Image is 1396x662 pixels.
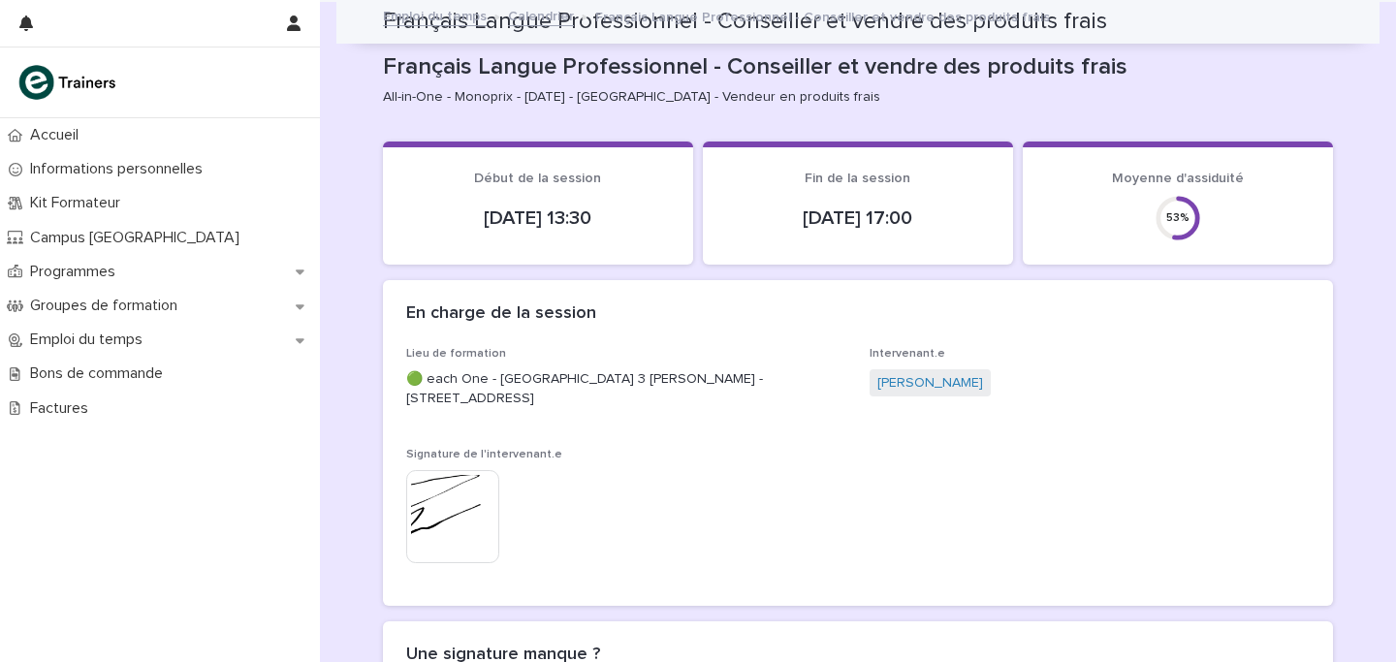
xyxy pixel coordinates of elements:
p: Emploi du temps [22,331,158,349]
h2: En charge de la session [406,303,596,325]
a: Emploi du temps [383,4,487,26]
p: Campus [GEOGRAPHIC_DATA] [22,229,255,247]
p: All-in-One - Monoprix - [DATE] - [GEOGRAPHIC_DATA] - Vendeur en produits frais [383,89,1317,106]
p: [DATE] 13:30 [406,206,670,230]
p: Bons de commande [22,364,178,383]
p: [DATE] 17:00 [726,206,990,230]
span: Signature de l'intervenant.e [406,449,562,460]
div: 53 % [1155,211,1201,225]
p: Français Langue Professionnel - Conseiller et vendre des produits frais [595,5,1050,26]
span: Fin de la session [805,172,910,185]
p: 🟢 each One - [GEOGRAPHIC_DATA] 3 [PERSON_NAME] - [STREET_ADDRESS] [406,369,846,410]
p: Kit Formateur [22,194,136,212]
a: [PERSON_NAME] [877,373,983,394]
p: Accueil [22,126,94,144]
a: Calendrier [508,4,574,26]
p: Informations personnelles [22,160,218,178]
p: Groupes de formation [22,297,193,315]
span: Début de la session [474,172,601,185]
img: K0CqGN7SDeD6s4JG8KQk [16,63,122,102]
p: Factures [22,399,104,418]
span: Moyenne d'assiduité [1112,172,1244,185]
span: Lieu de formation [406,348,506,360]
span: Intervenant.e [870,348,945,360]
p: Français Langue Professionnel - Conseiller et vendre des produits frais [383,53,1325,81]
p: Programmes [22,263,131,281]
